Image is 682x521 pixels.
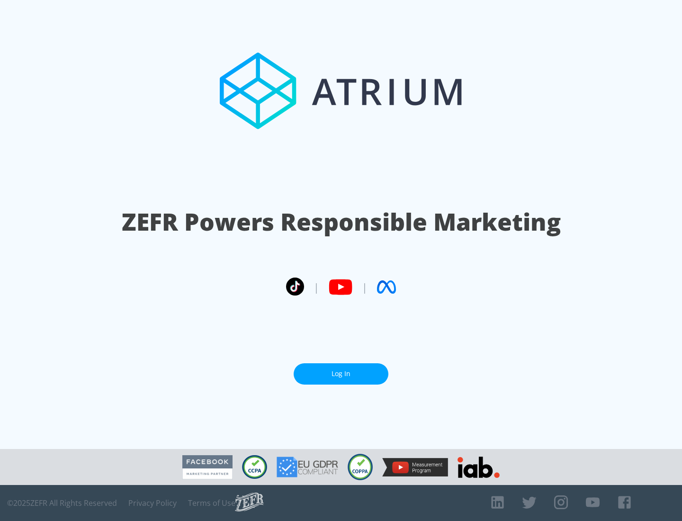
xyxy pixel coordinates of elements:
a: Privacy Policy [128,498,177,508]
span: | [362,280,368,294]
img: COPPA Compliant [348,454,373,480]
a: Log In [294,363,388,385]
img: GDPR Compliant [277,457,338,477]
a: Terms of Use [188,498,235,508]
img: Facebook Marketing Partner [182,455,233,479]
span: © 2025 ZEFR All Rights Reserved [7,498,117,508]
h1: ZEFR Powers Responsible Marketing [122,206,561,238]
img: CCPA Compliant [242,455,267,479]
img: YouTube Measurement Program [382,458,448,476]
span: | [314,280,319,294]
img: IAB [458,457,500,478]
